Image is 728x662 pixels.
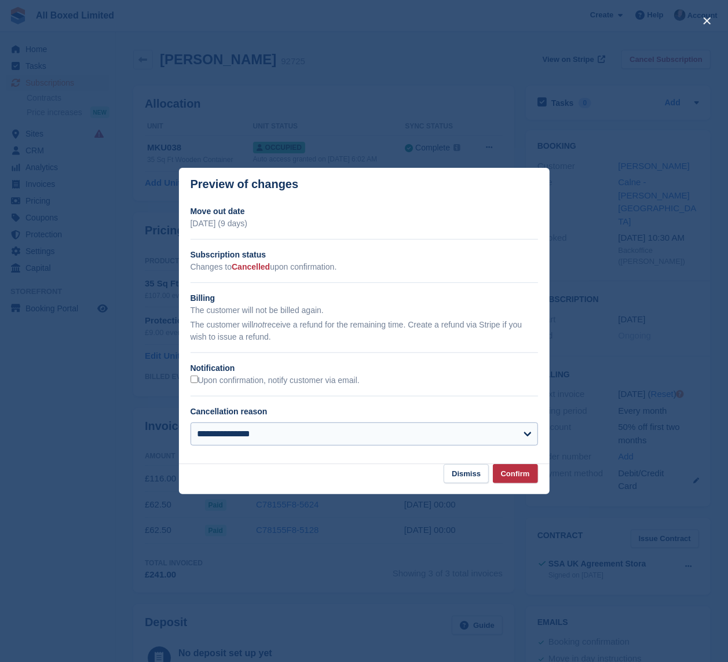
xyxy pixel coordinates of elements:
[253,320,264,329] em: not
[191,205,538,218] h2: Move out date
[191,178,299,191] p: Preview of changes
[191,362,538,374] h2: Notification
[698,12,716,30] button: close
[191,218,538,230] p: [DATE] (9 days)
[191,249,538,261] h2: Subscription status
[191,319,538,343] p: The customer will receive a refund for the remaining time. Create a refund via Stripe if you wish...
[493,464,538,483] button: Confirm
[191,376,360,386] label: Upon confirmation, notify customer via email.
[232,262,270,271] span: Cancelled
[191,407,268,416] label: Cancellation reason
[191,376,198,383] input: Upon confirmation, notify customer via email.
[191,292,538,304] h2: Billing
[191,261,538,273] p: Changes to upon confirmation.
[191,304,538,317] p: The customer will not be billed again.
[444,464,489,483] button: Dismiss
